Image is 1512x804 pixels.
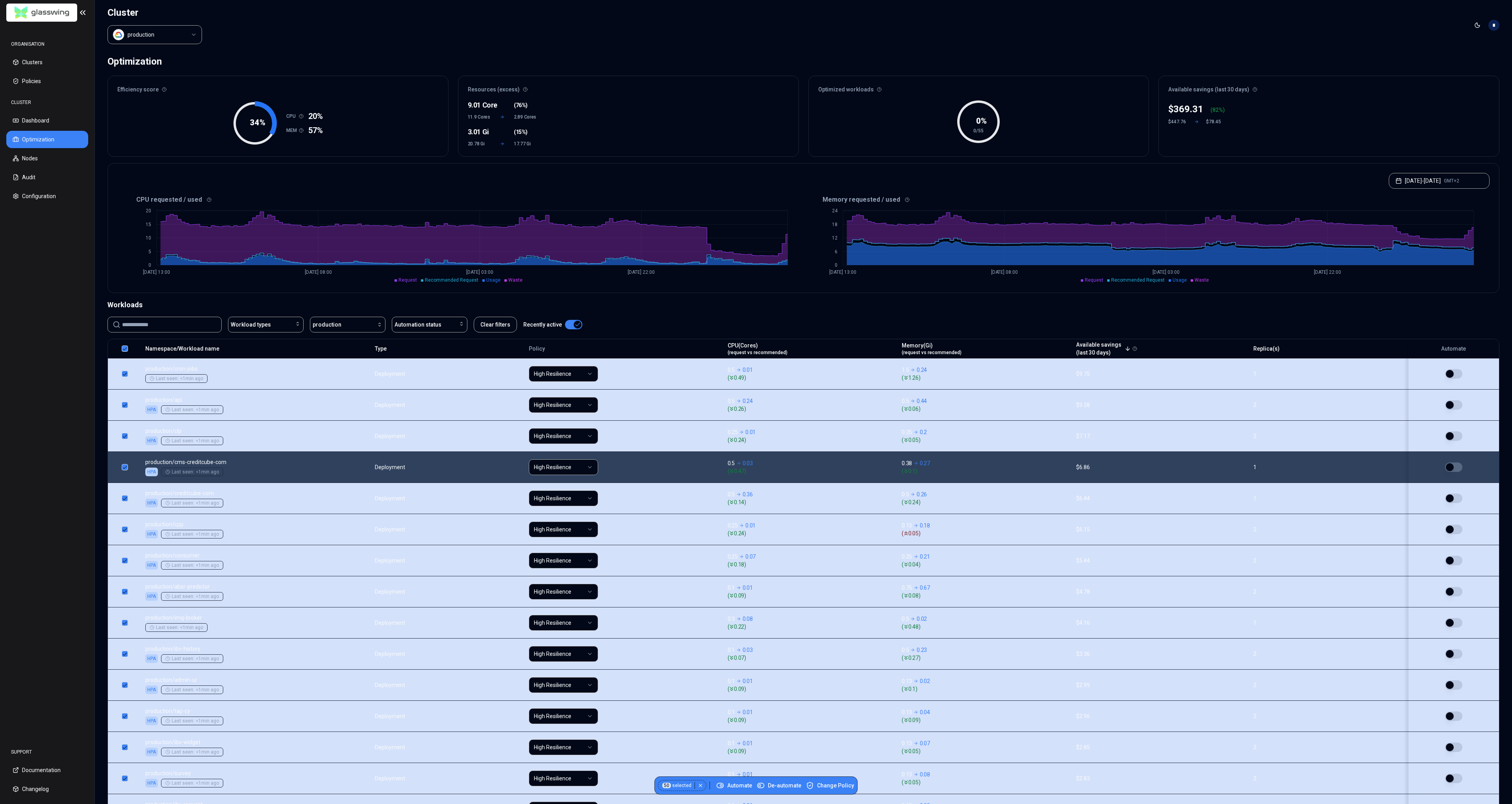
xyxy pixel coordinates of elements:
[902,522,912,529] p: 0.13
[1445,587,1462,596] button: HPA is enabled on CPU, only the other resource will be optimised.
[375,557,406,564] div: Deployment
[375,774,406,782] div: Deployment
[902,529,1069,537] span: ( 0.05 )
[832,235,837,241] tspan: 12
[375,370,406,378] div: Deployment
[728,436,895,444] span: ( 0.24 )
[150,624,203,631] div: Last seen: <1min ago
[743,739,753,747] p: 0.01
[6,36,88,52] div: ORGANISATION
[514,128,528,136] span: ( )
[1445,680,1462,690] button: HPA is enabled on CPU, only the other resource will be optimised.
[728,405,895,413] span: ( 0.26 )
[743,677,753,685] p: 0.01
[743,646,753,654] p: 0.03
[128,31,154,39] div: production
[145,654,158,663] div: HPA is enabled on CPU, only memory will be optimised.
[920,739,930,747] p: 0.07
[165,718,219,724] div: Last seen: <1min ago
[728,771,735,778] p: 0.1
[902,615,909,623] p: 0.5
[145,458,296,466] p: cms-creditcube-com
[468,126,491,137] div: 3.01 Gi
[143,269,170,275] tspan: [DATE] 13:00
[728,747,895,755] span: ( 0.09 )
[902,716,1069,724] span: ( 0.09 )
[145,717,158,725] div: HPA is enabled on CPU, only memory will be optimised.
[804,195,1490,204] div: Memory requested / used
[6,188,88,205] button: Configuration
[1253,712,1400,720] div: 2
[728,685,895,693] span: ( 0.09 )
[662,782,691,789] span: selected
[1253,681,1400,689] div: 2
[375,650,406,658] div: Deployment
[375,712,406,720] div: Deployment
[902,467,1069,475] span: ( 0.1 )
[902,646,909,654] p: 0.5
[902,341,962,357] button: Memory(Gi)(request vs recommended)
[920,522,930,529] p: 0.18
[917,366,927,374] p: 0.24
[11,4,72,22] img: GlassWing
[145,583,296,590] p: absr-predictor
[728,708,735,716] p: 0.1
[165,469,219,475] div: Last seen: <1min ago
[743,771,753,778] p: 0.01
[1076,774,1246,782] div: $2.83
[728,716,895,724] span: ( 0.09 )
[902,561,1069,568] span: ( 0.04 )
[425,277,478,283] span: Recommended Request
[1076,341,1131,357] button: Available savings(last 30 days)
[1111,277,1165,283] span: Recommended Request
[146,235,151,241] tspan: 10
[728,592,895,600] span: ( 0.09 )
[145,489,296,497] p: creditcube-com
[145,707,296,715] p: tap-cy
[1168,119,1187,125] div: $447.76
[165,780,219,786] div: Last seen: <1min ago
[917,615,927,623] p: 0.02
[165,407,219,413] div: Last seen: <1min ago
[145,436,158,445] div: HPA is enabled on CPU, only memory will be optimised.
[150,375,203,382] div: Last seen: <1min ago
[728,428,738,436] p: 0.25
[728,342,787,356] div: CPU(Cores)
[902,436,1069,444] span: ( 0.05 )
[145,769,296,777] p: survey
[902,366,909,374] p: 1.5
[743,397,753,405] p: 0.24
[728,397,735,405] p: 0.5
[728,459,735,467] p: 0.5
[1076,432,1246,440] div: $7.17
[375,463,406,471] div: Deployment
[308,111,323,122] span: 20%
[1076,525,1246,533] div: $6.15
[728,498,895,506] span: ( 0.14 )
[310,317,385,332] button: production
[115,31,122,39] img: gcp
[523,322,562,327] label: Recently active
[728,490,735,498] p: 0.5
[6,150,88,167] button: Nodes
[743,584,753,592] p: 0.01
[728,529,895,537] span: ( 0.24 )
[1253,588,1400,596] div: 2
[728,646,735,654] p: 0.1
[1253,370,1400,378] div: 1
[804,782,856,789] button: Change Policy
[745,553,756,561] p: 0.07
[1253,525,1400,533] div: 2
[1444,178,1459,184] span: GMT+2
[165,562,219,568] div: Last seen: <1min ago
[107,25,202,44] button: Select a value
[250,118,265,127] tspan: 34 %
[1253,463,1400,471] div: 1
[1253,341,1280,357] button: Replica(s)
[1445,494,1462,503] button: HPA is enabled on CPU, only the other resource will be optimised.
[728,366,735,374] p: 0.5
[165,655,219,662] div: Last seen: <1min ago
[165,500,219,506] div: Last seen: <1min ago
[145,341,219,357] button: Namespace/Workload name
[902,708,912,716] p: 0.13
